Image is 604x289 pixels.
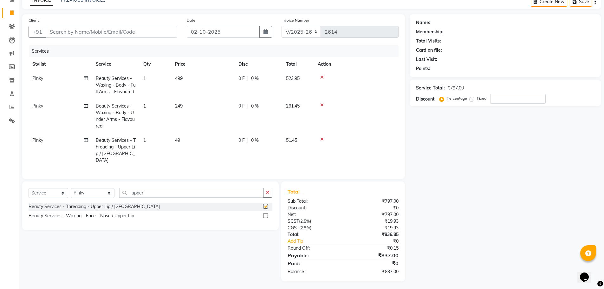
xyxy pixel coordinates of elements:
div: Round Off: [283,245,343,252]
span: Beauty Services - Waxing - Body - Full Arms - Flavoured [96,76,136,95]
span: Pinky [32,76,43,81]
span: 0 % [251,75,259,82]
span: 499 [175,76,183,81]
div: ₹0.15 [343,245,403,252]
div: Card on file: [416,47,442,54]
span: 2.5% [300,219,310,224]
label: Fixed [477,95,486,101]
span: Beauty Services - Threading - Upper Lip / [GEOGRAPHIC_DATA] [96,137,136,163]
span: | [247,75,249,82]
span: 51.45 [286,137,297,143]
div: Discount: [283,205,343,211]
div: Balance : [283,268,343,275]
div: ₹836.85 [343,231,403,238]
th: Service [92,57,140,71]
span: 0 % [251,137,259,144]
div: Sub Total: [283,198,343,205]
span: 523.95 [286,76,300,81]
span: CGST [288,225,299,231]
div: Payable: [283,252,343,259]
div: ₹797.00 [343,198,403,205]
th: Qty [140,57,171,71]
span: Pinky [32,137,43,143]
div: ₹0 [343,205,403,211]
div: ( ) [283,218,343,225]
th: Price [171,57,235,71]
div: Net: [283,211,343,218]
span: 0 F [238,137,245,144]
span: 261.45 [286,103,300,109]
button: +91 [29,26,46,38]
div: ₹797.00 [343,211,403,218]
div: Points: [416,65,430,72]
label: Client [29,17,39,23]
span: 2.5% [301,225,310,230]
div: Name: [416,19,430,26]
div: ₹837.00 [343,268,403,275]
th: Stylist [29,57,92,71]
span: 1 [143,137,146,143]
div: Services [29,45,403,57]
span: | [247,103,249,109]
span: 0 % [251,103,259,109]
label: Date [187,17,195,23]
div: ₹0 [343,259,403,267]
span: SGST [288,218,299,224]
div: ₹837.00 [343,252,403,259]
th: Total [282,57,314,71]
div: Last Visit: [416,56,437,63]
span: Total [288,188,302,195]
div: Paid: [283,259,343,267]
span: Pinky [32,103,43,109]
iframe: chat widget [577,264,598,283]
div: Total: [283,231,343,238]
th: Action [314,57,399,71]
input: Search by Name/Mobile/Email/Code [46,26,177,38]
a: Add Tip [283,238,353,245]
div: ₹797.00 [447,85,464,91]
label: Invoice Number [282,17,309,23]
div: Beauty Services - Waxing - Face - Nose / Upper Lip [29,213,134,219]
div: ( ) [283,225,343,231]
span: 249 [175,103,183,109]
div: ₹0 [353,238,403,245]
span: 49 [175,137,180,143]
span: 1 [143,76,146,81]
div: Total Visits: [416,38,441,44]
div: Discount: [416,96,436,102]
div: ₹19.93 [343,225,403,231]
label: Percentage [447,95,467,101]
span: 0 F [238,75,245,82]
span: Beauty Services - Waxing - Body - Under Arms - Flavoured [96,103,135,129]
div: ₹19.93 [343,218,403,225]
div: Service Total: [416,85,445,91]
span: | [247,137,249,144]
th: Disc [235,57,282,71]
span: 1 [143,103,146,109]
input: Search or Scan [119,188,263,198]
div: Beauty Services - Threading - Upper Lip / [GEOGRAPHIC_DATA] [29,203,160,210]
div: Membership: [416,29,444,35]
span: 0 F [238,103,245,109]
